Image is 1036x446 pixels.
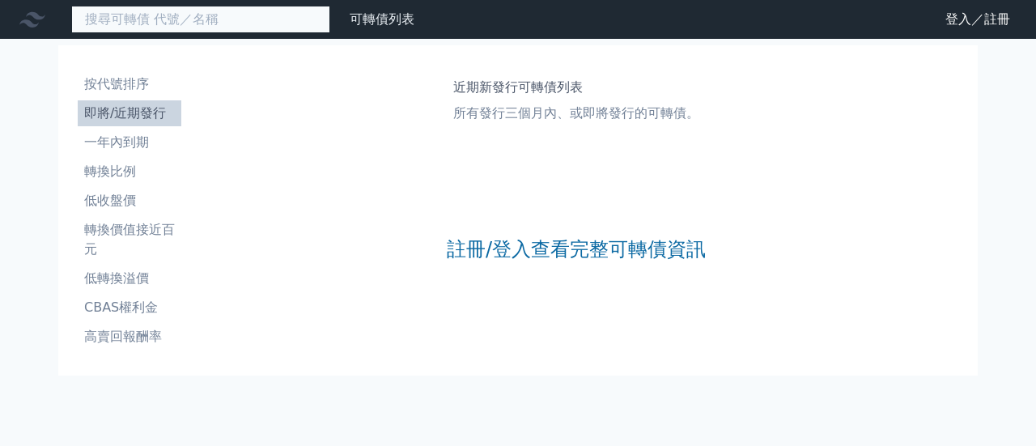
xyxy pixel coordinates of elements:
[78,324,181,350] a: 高賣回報酬率
[447,236,706,262] a: 註冊/登入查看完整可轉債資訊
[78,220,181,259] li: 轉換價值接近百元
[78,130,181,155] a: 一年內到期
[78,327,181,346] li: 高賣回報酬率
[453,104,699,123] p: 所有發行三個月內、或即將發行的可轉債。
[78,217,181,262] a: 轉換價值接近百元
[78,191,181,210] li: 低收盤價
[71,6,330,33] input: 搜尋可轉債 代號／名稱
[78,133,181,152] li: 一年內到期
[78,188,181,214] a: 低收盤價
[78,295,181,321] a: CBAS權利金
[78,104,181,123] li: 即將/近期發行
[453,78,699,97] h1: 近期新發行可轉債列表
[78,298,181,317] li: CBAS權利金
[78,269,181,288] li: 低轉換溢價
[78,100,181,126] a: 即將/近期發行
[78,159,181,185] a: 轉換比例
[78,74,181,94] li: 按代號排序
[78,265,181,291] a: 低轉換溢價
[932,6,1023,32] a: 登入／註冊
[78,71,181,97] a: 按代號排序
[78,162,181,181] li: 轉換比例
[350,11,414,27] a: 可轉債列表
